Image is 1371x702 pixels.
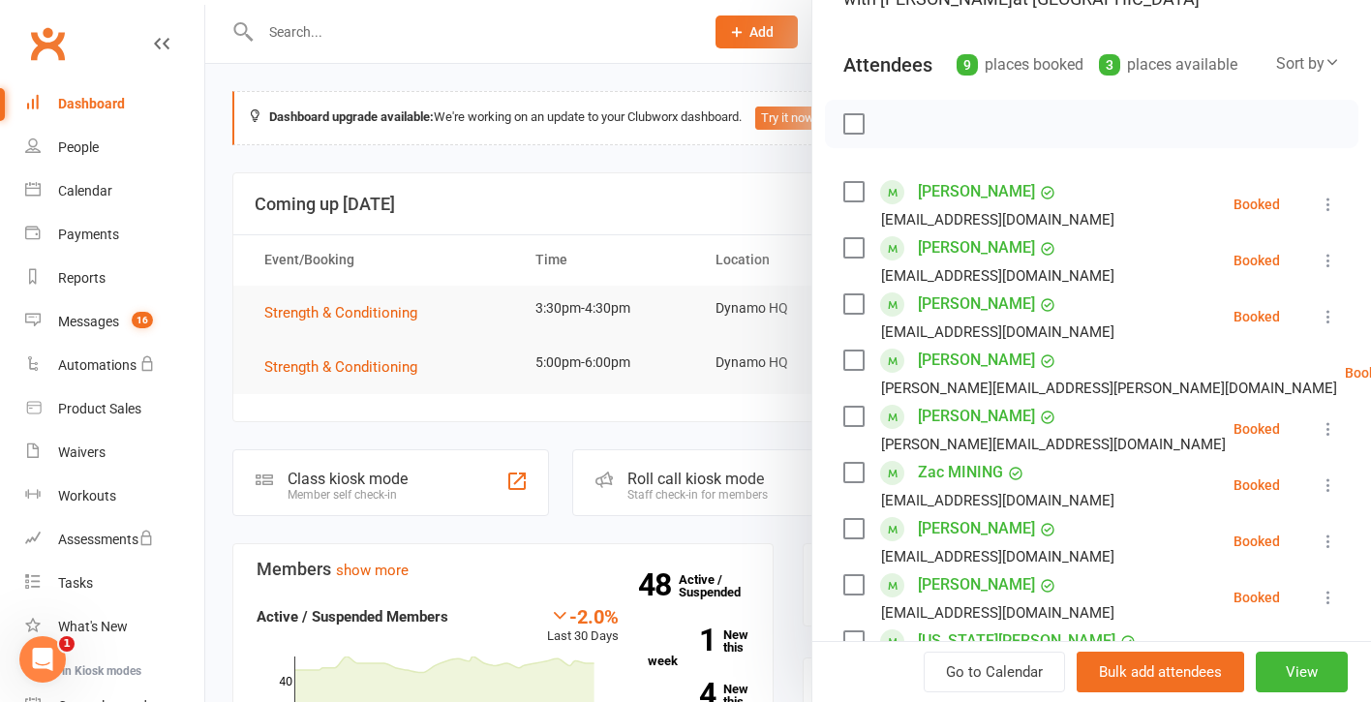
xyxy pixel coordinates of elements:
[918,176,1035,207] a: [PERSON_NAME]
[881,432,1226,457] div: [PERSON_NAME][EMAIL_ADDRESS][DOMAIN_NAME]
[1234,422,1280,436] div: Booked
[918,626,1115,656] a: [US_STATE][PERSON_NAME]
[881,488,1114,513] div: [EMAIL_ADDRESS][DOMAIN_NAME]
[957,54,978,76] div: 9
[58,227,119,242] div: Payments
[58,532,154,547] div: Assessments
[1234,478,1280,492] div: Booked
[58,96,125,111] div: Dashboard
[1077,652,1244,692] button: Bulk add attendees
[1276,51,1340,76] div: Sort by
[25,518,204,562] a: Assessments
[881,600,1114,626] div: [EMAIL_ADDRESS][DOMAIN_NAME]
[1234,254,1280,267] div: Booked
[25,82,204,126] a: Dashboard
[25,126,204,169] a: People
[25,605,204,649] a: What's New
[881,207,1114,232] div: [EMAIL_ADDRESS][DOMAIN_NAME]
[25,169,204,213] a: Calendar
[957,51,1083,78] div: places booked
[918,457,1003,488] a: Zac MINING
[59,636,75,652] span: 1
[924,652,1065,692] a: Go to Calendar
[58,575,93,591] div: Tasks
[1234,198,1280,211] div: Booked
[918,401,1035,432] a: [PERSON_NAME]
[1099,54,1120,76] div: 3
[1256,652,1348,692] button: View
[843,51,932,78] div: Attendees
[918,232,1035,263] a: [PERSON_NAME]
[58,488,116,504] div: Workouts
[1234,591,1280,604] div: Booked
[881,263,1114,289] div: [EMAIL_ADDRESS][DOMAIN_NAME]
[23,19,72,68] a: Clubworx
[25,257,204,300] a: Reports
[58,357,137,373] div: Automations
[25,344,204,387] a: Automations
[58,314,119,329] div: Messages
[918,289,1035,320] a: [PERSON_NAME]
[58,401,141,416] div: Product Sales
[58,619,128,634] div: What's New
[25,387,204,431] a: Product Sales
[1234,534,1280,548] div: Booked
[58,444,106,460] div: Waivers
[25,300,204,344] a: Messages 16
[25,431,204,474] a: Waivers
[918,513,1035,544] a: [PERSON_NAME]
[25,474,204,518] a: Workouts
[58,270,106,286] div: Reports
[881,320,1114,345] div: [EMAIL_ADDRESS][DOMAIN_NAME]
[132,312,153,328] span: 16
[19,636,66,683] iframe: Intercom live chat
[918,569,1035,600] a: [PERSON_NAME]
[1099,51,1237,78] div: places available
[25,213,204,257] a: Payments
[25,562,204,605] a: Tasks
[1234,310,1280,323] div: Booked
[918,345,1035,376] a: [PERSON_NAME]
[881,544,1114,569] div: [EMAIL_ADDRESS][DOMAIN_NAME]
[58,183,112,198] div: Calendar
[58,139,99,155] div: People
[881,376,1337,401] div: [PERSON_NAME][EMAIL_ADDRESS][PERSON_NAME][DOMAIN_NAME]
